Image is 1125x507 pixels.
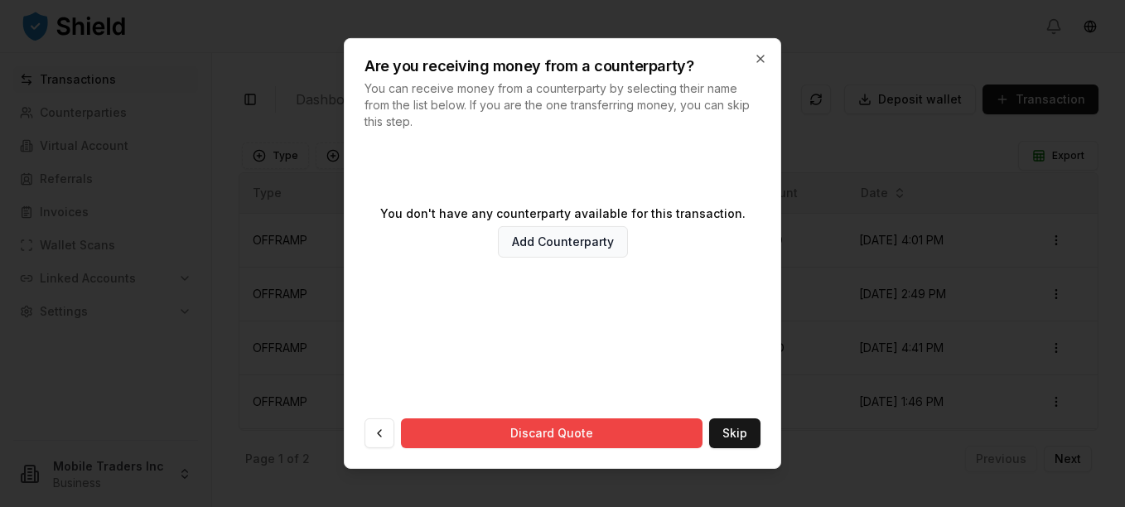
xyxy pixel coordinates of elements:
h2: Are you receiving money from a counterparty? [365,59,760,74]
button: Skip [709,418,760,448]
p: You can receive money from a counterparty by selecting their name from the list below. If you are... [365,80,760,130]
button: Discard Quote [401,418,703,448]
p: You don't have any counterparty available for this transaction. [380,208,746,220]
a: Add Counterparty [498,226,628,258]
